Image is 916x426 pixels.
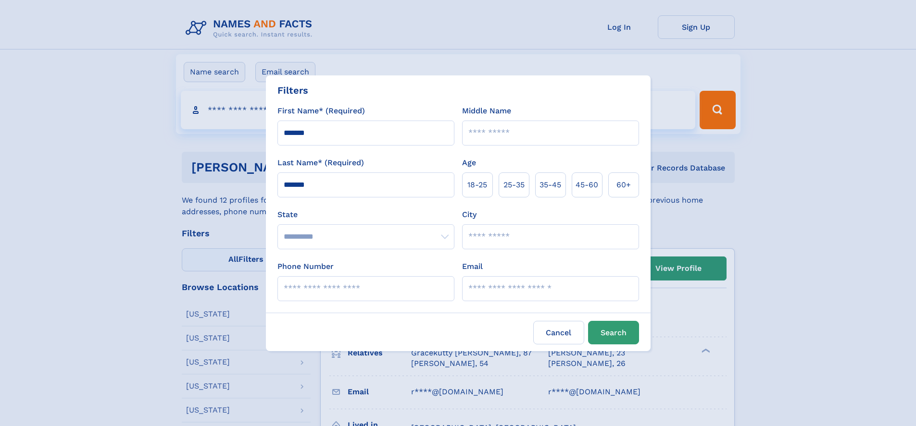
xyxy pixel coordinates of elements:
[277,83,308,97] div: Filters
[462,105,511,117] label: Middle Name
[277,105,365,117] label: First Name* (Required)
[277,209,454,220] label: State
[462,261,483,272] label: Email
[277,157,364,169] label: Last Name* (Required)
[616,179,631,191] span: 60+
[503,179,525,191] span: 25‑35
[467,179,487,191] span: 18‑25
[576,179,598,191] span: 45‑60
[277,261,334,272] label: Phone Number
[533,321,584,344] label: Cancel
[540,179,561,191] span: 35‑45
[462,209,477,220] label: City
[588,321,639,344] button: Search
[462,157,476,169] label: Age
